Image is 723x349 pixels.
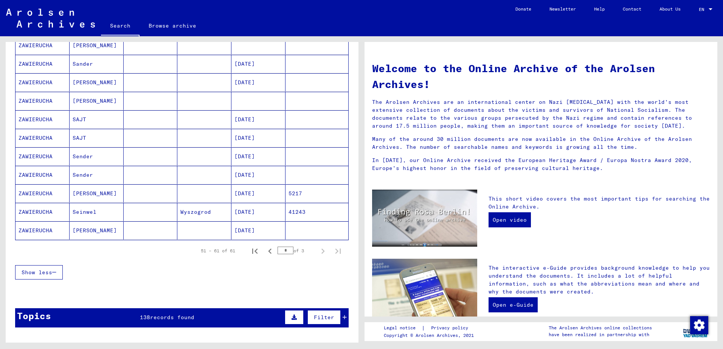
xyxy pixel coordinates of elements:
a: Legal notice [384,324,422,332]
button: Show less [15,265,63,280]
a: Search [101,17,140,36]
p: This short video covers the most important tips for searching the Online Archive. [489,195,710,211]
a: Browse archive [140,17,205,35]
button: Filter [307,310,341,324]
mat-cell: [DATE] [231,129,285,147]
mat-cell: [DATE] [231,203,285,221]
mat-cell: ZAWIERUCHA [16,73,70,91]
p: have been realized in partnership with [549,331,652,338]
button: Last page [330,243,346,258]
mat-cell: ZAWIERUCHA [16,129,70,147]
mat-cell: ZAWIERUCHA [16,92,70,110]
button: Previous page [262,243,278,258]
img: Change consent [690,316,708,334]
mat-cell: Sender [70,147,124,165]
mat-cell: SAJT [70,110,124,128]
button: First page [247,243,262,258]
mat-cell: SAJT [70,129,124,147]
a: Open e-Guide [489,297,538,312]
img: eguide.jpg [372,259,477,329]
span: EN [699,7,707,12]
mat-cell: Wyszogrod [177,203,231,221]
div: Topics [17,309,51,323]
p: The Arolsen Archives online collections [549,324,652,331]
mat-cell: [DATE] [231,166,285,184]
mat-cell: [DATE] [231,184,285,202]
p: The Arolsen Archives are an international center on Nazi [MEDICAL_DATA] with the world’s most ext... [372,98,710,130]
mat-cell: [DATE] [231,221,285,239]
mat-cell: [DATE] [231,55,285,73]
mat-cell: [PERSON_NAME] [70,92,124,110]
mat-cell: [PERSON_NAME] [70,36,124,54]
mat-cell: ZAWIERUCHA [16,36,70,54]
span: 138 [140,314,150,321]
mat-cell: ZAWIERUCHA [16,147,70,165]
a: Privacy policy [425,324,477,332]
mat-cell: 5217 [285,184,348,202]
mat-cell: ZAWIERUCHA [16,203,70,221]
img: video.jpg [372,190,477,247]
mat-cell: ZAWIERUCHA [16,55,70,73]
p: In [DATE], our Online Archive received the European Heritage Award / Europa Nostra Award 2020, Eu... [372,156,710,172]
button: Next page [315,243,330,258]
mat-cell: [PERSON_NAME] [70,221,124,239]
div: of 3 [278,247,315,254]
mat-cell: ZAWIERUCHA [16,184,70,202]
mat-cell: Seinwel [70,203,124,221]
mat-cell: [PERSON_NAME] [70,184,124,202]
span: Filter [314,314,334,321]
h1: Welcome to the Online Archive of the Arolsen Archives! [372,60,710,92]
mat-cell: [DATE] [231,73,285,91]
span: records found [150,314,194,321]
div: 51 – 61 of 61 [201,247,235,254]
img: yv_logo.png [681,322,710,341]
mat-cell: Sender [70,166,124,184]
mat-cell: ZAWIERUCHA [16,221,70,239]
mat-cell: [DATE] [231,110,285,128]
div: Change consent [690,316,708,334]
span: Show less [22,269,52,276]
img: Arolsen_neg.svg [6,9,95,28]
div: | [384,324,477,332]
mat-cell: ZAWIERUCHA [16,166,70,184]
mat-cell: ZAWIERUCHA [16,110,70,128]
mat-cell: Sander [70,55,124,73]
p: The interactive e-Guide provides background knowledge to help you understand the documents. It in... [489,264,710,296]
p: Many of the around 30 million documents are now available in the Online Archive of the Arolsen Ar... [372,135,710,151]
mat-cell: [PERSON_NAME] [70,73,124,91]
a: Open video [489,212,531,227]
mat-cell: [DATE] [231,147,285,165]
p: Copyright © Arolsen Archives, 2021 [384,332,477,339]
mat-cell: 41243 [285,203,348,221]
